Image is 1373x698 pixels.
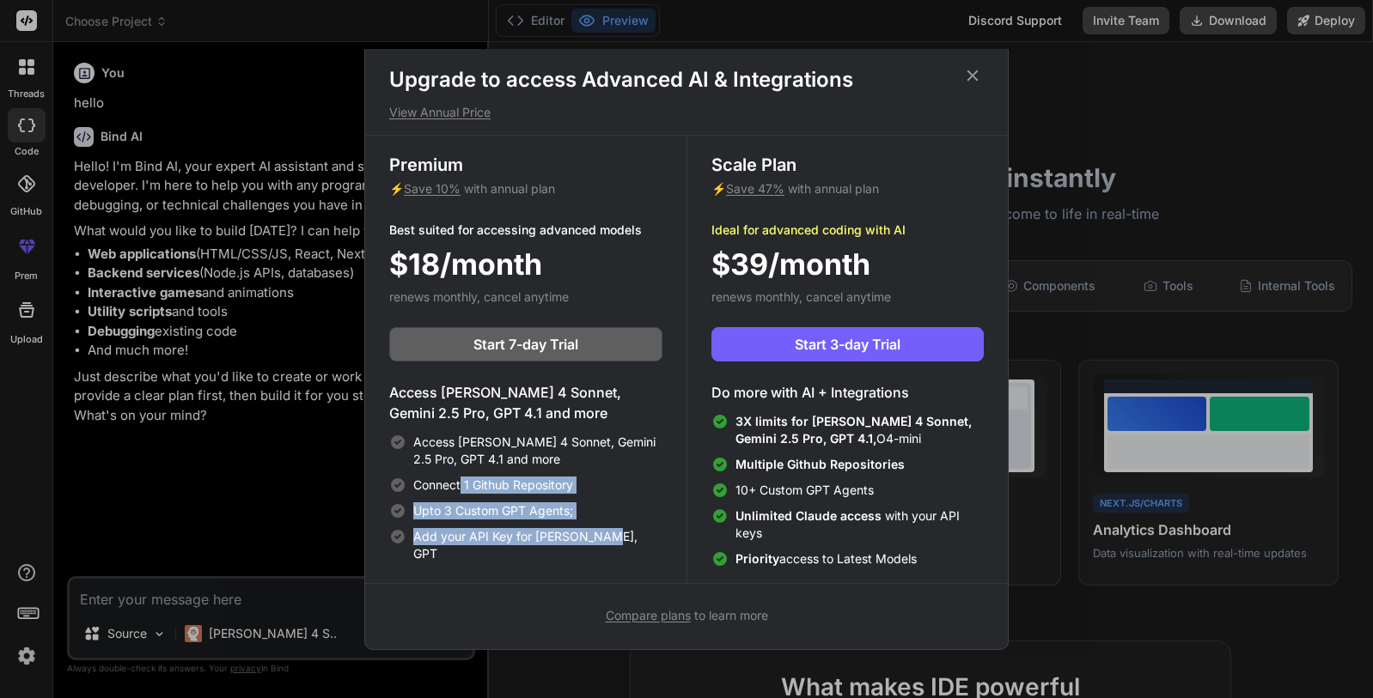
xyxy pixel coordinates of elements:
p: ⚡ with annual plan [389,180,662,197]
span: Priority [735,551,779,566]
span: Add your API Key for [PERSON_NAME], GPT [413,528,662,562]
button: Start 7-day Trial [389,327,662,361]
h3: Premium [389,153,662,177]
span: renews monthly, cancel anytime [711,289,891,304]
h3: Scale Plan [711,153,984,177]
h4: Do more with AI + Integrations [711,382,984,403]
span: $18/month [389,242,542,286]
span: Unlimited Claude access [735,508,885,523]
span: with your API keys [735,507,984,542]
button: Start 3-day Trial [711,327,984,361]
span: Access [PERSON_NAME] 4 Sonnet, Gemini 2.5 Pro, GPT 4.1 and more [413,434,662,468]
h1: Upgrade to access Advanced AI & Integrations [389,66,984,94]
h4: Access [PERSON_NAME] 4 Sonnet, Gemini 2.5 Pro, GPT 4.1 and more [389,382,662,423]
span: Multiple Github Repositories [735,457,905,471]
p: ⚡ with annual plan [711,180,984,197]
span: Compare plans [606,608,691,622]
span: Start 7-day Trial [473,334,578,355]
p: Ideal for advanced coding with AI [711,222,984,239]
span: Upto 3 Custom GPT Agents; [413,502,573,519]
span: Save 47% [726,181,784,196]
span: Connect 1 Github Repository [413,476,573,494]
span: Start 3-day Trial [795,334,900,355]
span: to learn more [606,608,768,622]
span: Save 10% [404,181,461,196]
p: View Annual Price [389,104,984,121]
span: 10+ Custom GPT Agents [735,482,874,499]
p: Best suited for accessing advanced models [389,222,662,239]
span: $39/month [711,242,870,286]
span: access to Latest Models [735,550,917,568]
span: 3X limits for [PERSON_NAME] 4 Sonnet, Gemini 2.5 Pro, GPT 4.1, [735,414,972,446]
span: O4-mini [735,413,984,447]
span: renews monthly, cancel anytime [389,289,569,304]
